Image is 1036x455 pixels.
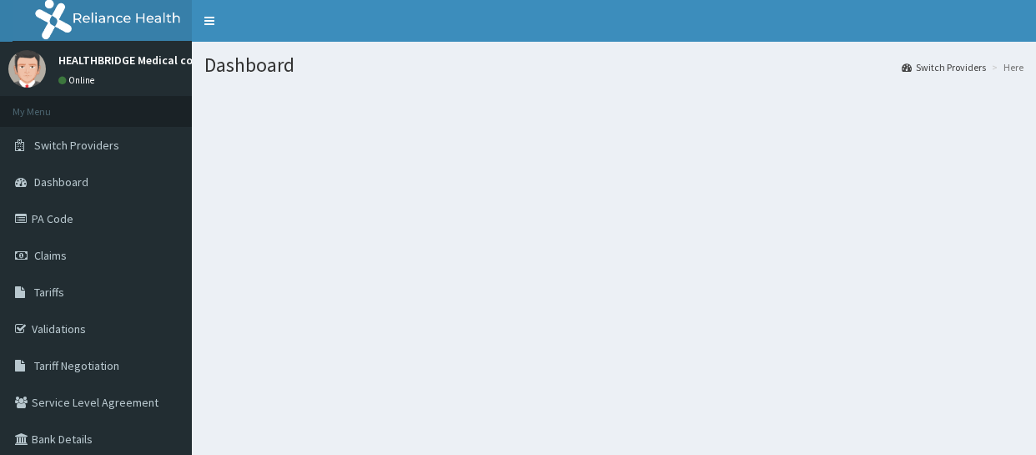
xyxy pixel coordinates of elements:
[58,54,244,66] p: HEALTHBRIDGE Medical consultants
[34,248,67,263] span: Claims
[204,54,1023,76] h1: Dashboard
[34,174,88,190] span: Dashboard
[902,60,986,74] a: Switch Providers
[8,50,46,88] img: User Image
[34,358,119,373] span: Tariff Negotiation
[34,138,119,153] span: Switch Providers
[58,74,98,86] a: Online
[34,285,64,300] span: Tariffs
[988,60,1023,74] li: Here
